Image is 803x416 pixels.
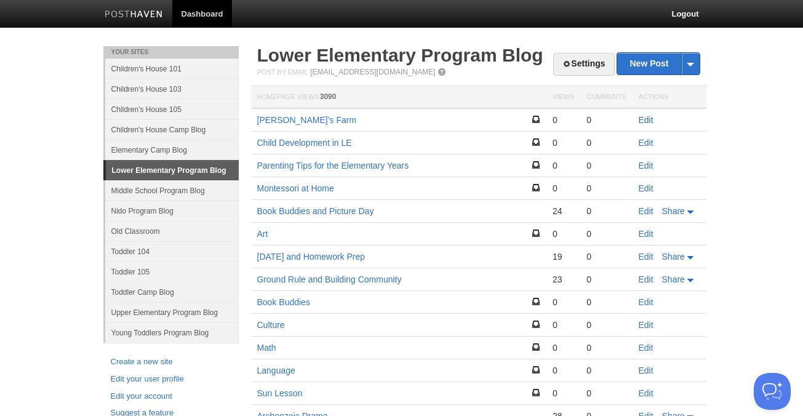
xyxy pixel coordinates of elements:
a: Edit [639,229,653,239]
a: Settings [553,53,614,76]
a: Book Buddies [257,297,310,307]
div: 0 [586,319,626,330]
div: 0 [586,297,626,308]
img: Posthaven-bar [105,10,163,20]
a: Edit [639,252,653,262]
a: Edit [639,183,653,193]
a: Edit [639,161,653,170]
a: Children's House 101 [105,58,239,79]
div: 24 [553,206,574,217]
a: Sun Lesson [257,388,303,398]
div: 0 [586,365,626,376]
a: Edit [639,206,653,216]
a: Upper Elementary Program Blog [105,302,239,322]
a: Edit [639,343,653,353]
a: Book Buddies and Picture Day [257,206,374,216]
div: 0 [586,342,626,353]
span: Share [662,206,685,216]
div: 0 [586,206,626,217]
div: 0 [553,114,574,126]
a: Old Classroom [105,221,239,241]
a: Math [257,343,276,353]
a: Language [257,366,295,375]
th: Homepage Views [251,86,546,109]
div: 0 [586,160,626,171]
a: Culture [257,320,285,330]
th: Comments [580,86,632,109]
a: Edit [639,297,653,307]
div: 0 [553,388,574,399]
a: Children's House Camp Blog [105,119,239,140]
a: Nido Program Blog [105,201,239,221]
li: Your Sites [103,46,239,58]
a: Edit [639,388,653,398]
a: Elementary Camp Blog [105,140,239,160]
a: [PERSON_NAME]’s Farm [257,115,357,125]
a: Edit [639,320,653,330]
a: Edit [639,274,653,284]
div: 0 [586,114,626,126]
div: 0 [586,183,626,194]
a: Create a new site [111,356,231,369]
a: Montessori at Home [257,183,334,193]
div: 19 [553,251,574,262]
div: 0 [586,137,626,148]
a: Edit [639,115,653,125]
div: 0 [586,388,626,399]
div: 0 [553,137,574,148]
a: Young Toddlers Program Blog [105,322,239,343]
div: 0 [586,228,626,239]
div: 0 [553,365,574,376]
a: Parenting Tips for the Elementary Years [257,161,409,170]
div: 0 [553,297,574,308]
a: [DATE] and Homework Prep [257,252,366,262]
a: Edit [639,366,653,375]
a: Toddler 104 [105,241,239,262]
div: 0 [586,274,626,285]
a: Edit [639,138,653,148]
div: 0 [553,319,574,330]
span: Post by Email [257,68,308,76]
div: 0 [553,228,574,239]
a: Toddler Camp Blog [105,282,239,302]
div: 0 [553,160,574,171]
div: 0 [553,342,574,353]
a: Edit your account [111,390,231,403]
span: Share [662,252,685,262]
a: Lower Elementary Program Blog [106,161,239,180]
a: Edit your user profile [111,373,231,386]
a: Art [257,229,268,239]
th: Actions [633,86,706,109]
a: [EMAIL_ADDRESS][DOMAIN_NAME] [310,68,435,76]
th: Views [546,86,580,109]
a: New Post [617,53,699,74]
div: 0 [586,251,626,262]
a: Toddler 105 [105,262,239,282]
span: 3090 [320,92,337,101]
div: 0 [553,183,574,194]
a: Ground Rule and Building Community [257,274,402,284]
a: Child Development in LE [257,138,352,148]
div: 23 [553,274,574,285]
iframe: Help Scout Beacon - Open [754,373,791,410]
a: Children's House 105 [105,99,239,119]
span: Share [662,274,685,284]
a: Children's House 103 [105,79,239,99]
a: Middle School Program Blog [105,180,239,201]
a: Lower Elementary Program Blog [257,45,543,65]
